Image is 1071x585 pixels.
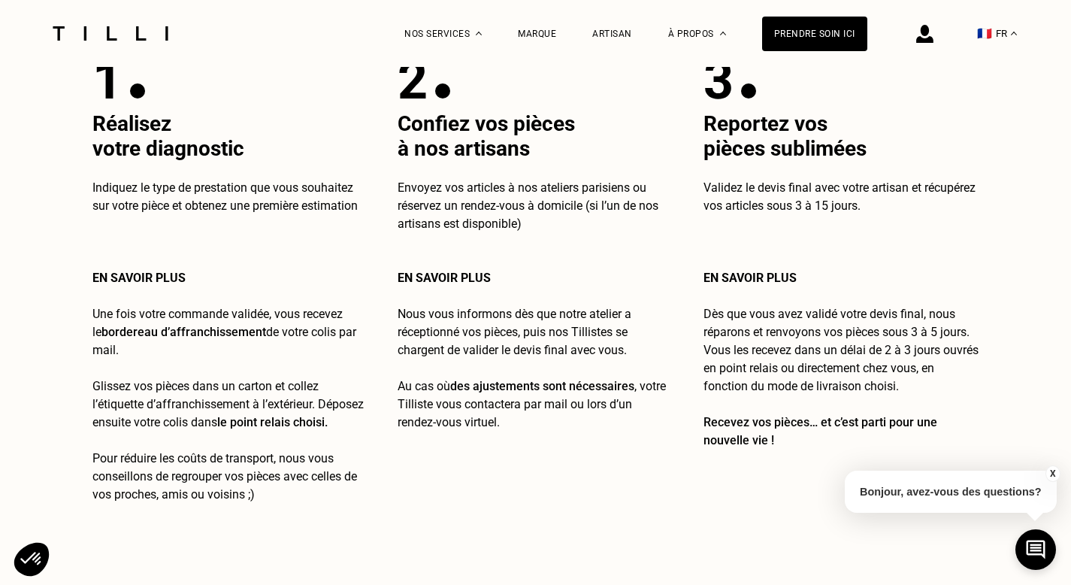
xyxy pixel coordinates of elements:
p: Bonjour, avez-vous des questions? [845,471,1057,513]
span: Indiquez le type de prestation que vous souhaitez sur votre pièce et obtenez une première estimation [92,180,358,213]
p: En savoir plus [92,269,186,287]
span: pièces sublimées [703,136,867,161]
img: Menu déroulant à propos [720,32,726,35]
span: Confiez vos pièces [398,111,575,136]
p: 3 [703,50,734,111]
p: En savoir plus [703,269,797,287]
img: icône connexion [916,25,933,43]
img: Logo du service de couturière Tilli [47,26,174,41]
img: Menu déroulant [476,32,482,35]
span: 🇫🇷 [977,26,992,41]
p: 2 [398,50,428,111]
a: Prendre soin ici [762,17,867,51]
a: Marque [518,29,556,39]
button: X [1045,465,1060,482]
span: Envoyez vos articles à nos ateliers parisiens ou réservez un rendez-vous à domicile (si l’un de n... [398,180,658,231]
span: Dès que vous avez validé votre devis final, nous réparons et renvoyons vos pièces sous 3 à 5 jour... [703,307,979,393]
span: Pour réduire les coûts de transport, nous vous conseillons de regrouper vos pièces avec celles de... [92,451,357,502]
span: Une fois votre commande validée, vous recevez le [92,307,343,339]
span: Recevez vos pièces… et c’est parti pour une nouvelle vie ! [703,415,937,447]
span: votre diagnostic [92,136,244,161]
span: le point relais choisi. [217,415,328,429]
span: de votre colis par mail. [92,325,356,357]
img: menu déroulant [1011,32,1017,35]
p: En savoir plus [398,269,491,287]
a: Artisan [592,29,632,39]
p: 1 [92,50,123,111]
span: Glissez vos pièces dans un carton et collez l’étiquette d’affranchissement à l’extérieur. Déposez... [92,379,364,429]
span: Reportez vos [703,111,827,136]
span: des ajustements sont nécessaires [450,379,634,393]
span: bordereau d’affranchissement [101,325,266,339]
span: , votre Tilliste vous contactera par mail ou lors d’un rendez-vous virtuel. [398,379,666,429]
span: Nous vous informons dès que notre atelier a réceptionné vos pièces, puis nos Tillistes se chargen... [398,307,631,357]
span: Réalisez [92,111,171,136]
span: Validez le devis final avec votre artisan et récupérez vos articles sous 3 à 15 jours. [703,180,976,213]
span: Au cas où [398,379,450,393]
span: à nos artisans [398,136,530,161]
